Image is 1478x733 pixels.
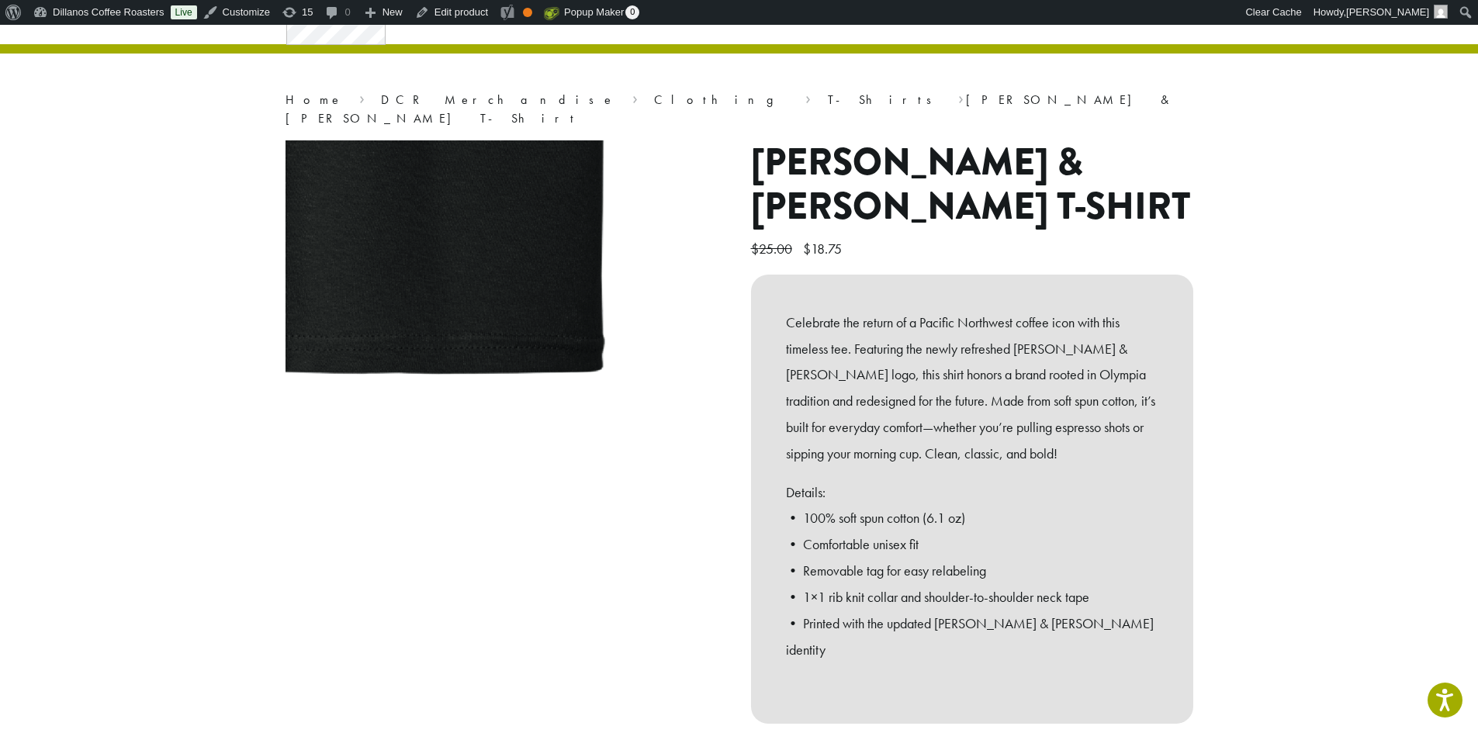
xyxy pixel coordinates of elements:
[803,240,811,258] span: $
[523,8,532,17] div: OK
[751,240,796,258] bdi: 25.00
[381,92,615,108] a: DCR Merchandise
[828,92,942,108] a: T-Shirts
[805,85,811,109] span: ›
[786,309,1158,467] p: Celebrate the return of a Pacific Northwest coffee icon with this timeless tee. Featuring the new...
[286,91,1193,128] nav: Breadcrumb
[654,92,789,108] a: Clothing
[803,240,846,258] bdi: 18.75
[625,5,639,19] span: 0
[1346,6,1429,18] span: [PERSON_NAME]
[958,85,964,109] span: ›
[359,85,365,109] span: ›
[786,479,1158,690] p: Details: • 100% soft spun cotton (6.1 oz) • Comfortable unisex fit • Removable tag for easy relab...
[171,5,197,19] a: Live
[751,240,759,258] span: $
[632,85,638,109] span: ›
[286,92,343,108] a: Home
[751,140,1193,230] h1: [PERSON_NAME] & [PERSON_NAME] T-Shirt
